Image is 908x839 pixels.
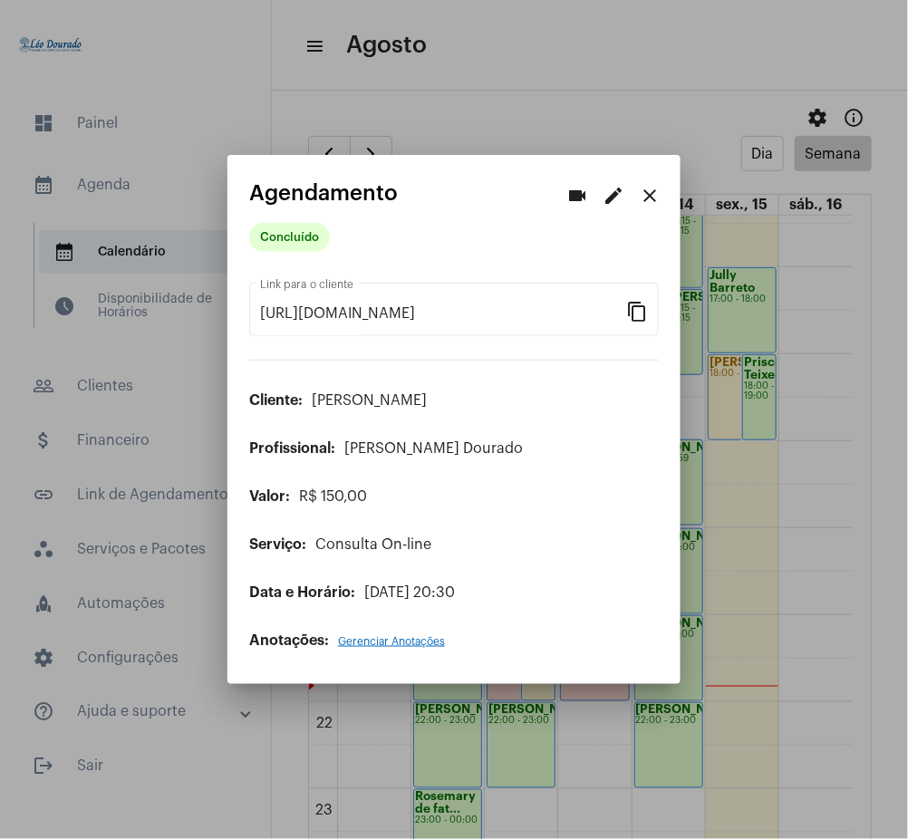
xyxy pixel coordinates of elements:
span: Anotações: [249,633,329,648]
mat-icon: close [639,185,661,207]
span: Data e Horário: [249,585,355,600]
span: Gerenciar Anotações [338,636,445,647]
mat-icon: content_copy [626,300,648,322]
mat-icon: videocam [566,185,588,207]
span: [DATE] 20:30 [364,585,455,600]
span: Agendamento [249,181,398,205]
span: Serviço: [249,537,306,552]
span: Valor: [249,489,290,504]
span: Consulta On-line [315,537,431,552]
span: [PERSON_NAME] Dourado [344,441,523,456]
input: Link [260,305,626,322]
mat-chip: Concluído [249,223,330,252]
span: R$ 150,00 [299,489,367,504]
mat-icon: edit [603,185,624,207]
span: Cliente: [249,393,303,408]
span: Profissional: [249,441,335,456]
span: [PERSON_NAME] [312,393,427,408]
